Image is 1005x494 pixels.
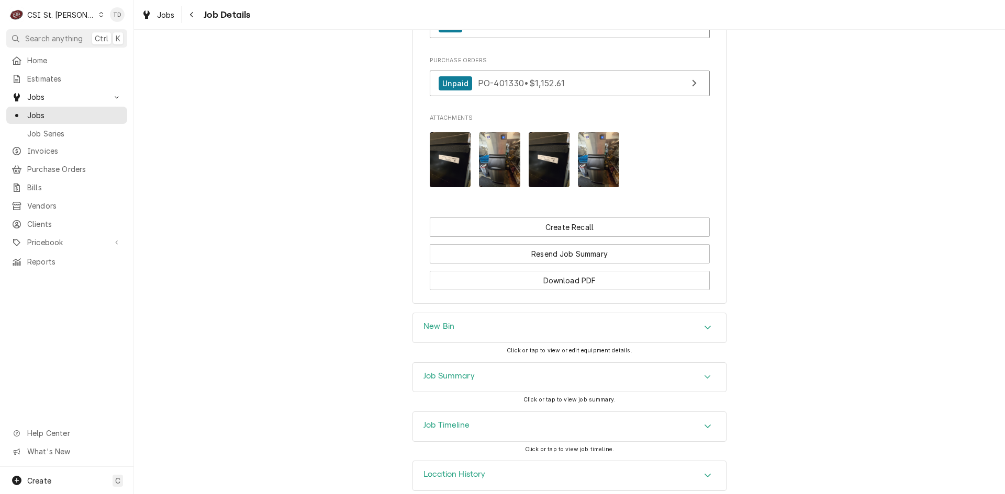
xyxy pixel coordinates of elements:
[27,73,122,84] span: Estimates
[523,396,616,403] span: Click or tap to view job summary.
[479,132,520,187] img: wzvTthSdCQCH5Od9S6WQ
[6,253,127,270] a: Reports
[137,6,179,24] a: Jobs
[413,363,726,392] div: Accordion Header
[6,443,127,460] a: Go to What's New
[413,412,726,441] button: Accordion Details Expand Trigger
[27,128,122,139] span: Job Series
[6,70,127,87] a: Estimates
[27,9,95,20] div: CSI St. [PERSON_NAME]
[430,71,710,96] a: View Purchase Order
[27,476,51,485] span: Create
[507,347,632,354] span: Click or tap to view or edit equipment details.
[27,446,121,457] span: What's New
[430,217,710,237] button: Create Recall
[430,263,710,290] div: Button Group Row
[413,461,726,490] div: Accordion Header
[413,461,726,490] button: Accordion Details Expand Trigger
[116,33,120,44] span: K
[430,114,710,196] div: Attachments
[578,132,619,187] img: wzvTthSdCQCH5Od9S6WQ
[529,132,570,187] img: WoFesuopSlqO80RA2KP7
[6,52,127,69] a: Home
[423,420,470,430] h3: Job Timeline
[6,179,127,196] a: Bills
[439,76,473,90] div: Unpaid
[413,412,726,441] div: Accordion Header
[412,313,727,343] div: New Bin
[27,55,122,66] span: Home
[6,234,127,251] a: Go to Pricebook
[412,362,727,393] div: Job Summary
[115,475,120,486] span: C
[430,217,710,237] div: Button Group Row
[430,132,471,187] img: WoFesuopSlqO80RA2KP7
[413,313,726,342] div: Accordion Header
[6,142,127,159] a: Invoices
[413,363,726,392] button: Accordion Details Expand Trigger
[6,197,127,214] a: Vendors
[27,428,121,439] span: Help Center
[27,237,106,248] span: Pricebook
[430,124,710,196] span: Attachments
[423,371,475,381] h3: Job Summary
[6,215,127,233] a: Clients
[430,56,710,101] div: Purchase Orders
[27,200,122,211] span: Vendors
[6,107,127,124] a: Jobs
[95,33,108,44] span: Ctrl
[430,217,710,290] div: Button Group
[525,446,614,453] span: Click or tap to view job timeline.
[6,424,127,442] a: Go to Help Center
[6,125,127,142] a: Job Series
[430,244,710,263] button: Resend Job Summary
[27,219,122,229] span: Clients
[9,7,24,22] div: CSI St. Louis's Avatar
[6,29,127,48] button: Search anythingCtrlK
[27,110,122,121] span: Jobs
[184,6,200,23] button: Navigate back
[423,469,486,479] h3: Location History
[157,9,175,20] span: Jobs
[413,313,726,342] button: Accordion Details Expand Trigger
[412,411,727,442] div: Job Timeline
[110,7,125,22] div: Tim Devereux's Avatar
[478,78,565,88] span: PO-401330 • $1,152.61
[27,164,122,175] span: Purchase Orders
[430,56,710,65] span: Purchase Orders
[430,114,710,122] span: Attachments
[6,88,127,106] a: Go to Jobs
[9,7,24,22] div: C
[27,256,122,267] span: Reports
[110,7,125,22] div: TD
[27,91,106,102] span: Jobs
[412,461,727,491] div: Location History
[430,237,710,263] div: Button Group Row
[27,145,122,156] span: Invoices
[430,271,710,290] button: Download PDF
[6,160,127,178] a: Purchase Orders
[200,8,251,22] span: Job Details
[25,33,83,44] span: Search anything
[27,182,122,193] span: Bills
[423,321,454,331] h3: New Bin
